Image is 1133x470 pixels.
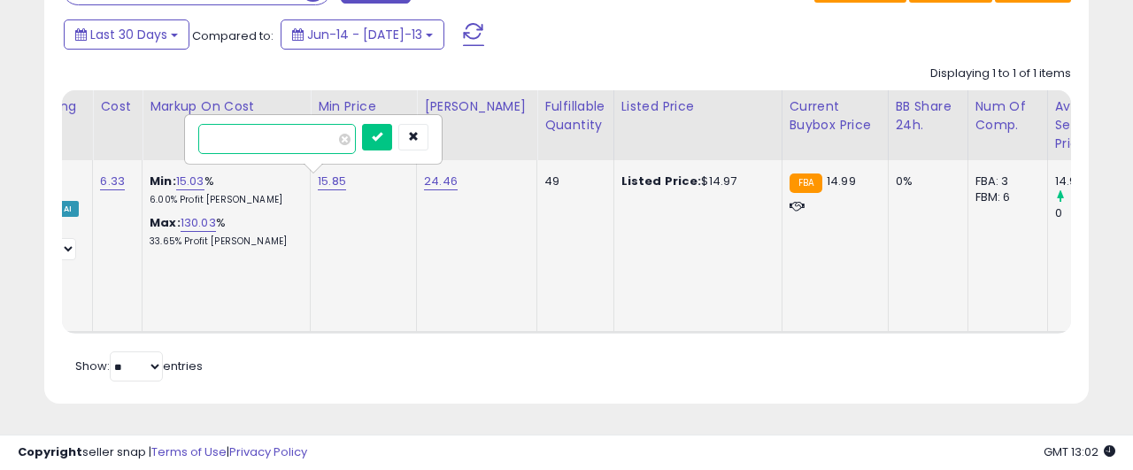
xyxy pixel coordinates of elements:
div: FBA: 3 [975,173,1034,189]
div: Listed Price [621,97,775,116]
div: 0% [896,173,954,189]
div: Num of Comp. [975,97,1040,135]
button: Jun-14 - [DATE]-13 [281,19,444,50]
b: Max: [150,214,181,231]
div: FBM: 6 [975,189,1034,205]
b: Listed Price: [621,173,702,189]
button: Last 30 Days [64,19,189,50]
a: 15.85 [318,173,346,190]
strong: Copyright [18,443,82,460]
div: Min Price [318,97,409,116]
span: 14.99 [827,173,856,189]
div: Current Buybox Price [790,97,881,135]
div: % [150,173,297,206]
div: $14.97 [621,173,768,189]
div: Repricing [17,97,85,116]
div: BB Share 24h. [896,97,960,135]
div: % [150,215,297,248]
div: Avg Selling Price [1055,97,1120,153]
a: Privacy Policy [229,443,307,460]
p: 6.00% Profit [PERSON_NAME] [150,194,297,206]
span: Show: entries [75,358,203,374]
a: 130.03 [181,214,216,232]
a: 15.03 [176,173,204,190]
span: Last 30 Days [90,26,167,43]
div: [PERSON_NAME] [424,97,529,116]
a: 24.46 [424,173,458,190]
div: 14.97 [1055,173,1127,189]
b: Min: [150,173,176,189]
a: Terms of Use [151,443,227,460]
span: Jun-14 - [DATE]-13 [307,26,422,43]
p: 33.65% Profit [PERSON_NAME] [150,235,297,248]
span: Compared to: [192,27,274,44]
div: Markup on Cost [150,97,303,116]
a: 6.33 [100,173,125,190]
th: The percentage added to the cost of goods (COGS) that forms the calculator for Min & Max prices. [143,90,311,160]
div: 0 [1055,205,1127,221]
div: Cost [100,97,135,116]
span: 2025-08-13 13:02 GMT [1044,443,1115,460]
div: seller snap | | [18,444,307,461]
div: Fulfillable Quantity [544,97,605,135]
small: FBA [790,173,822,193]
div: Displaying 1 to 1 of 1 items [930,65,1071,82]
div: 49 [544,173,599,189]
